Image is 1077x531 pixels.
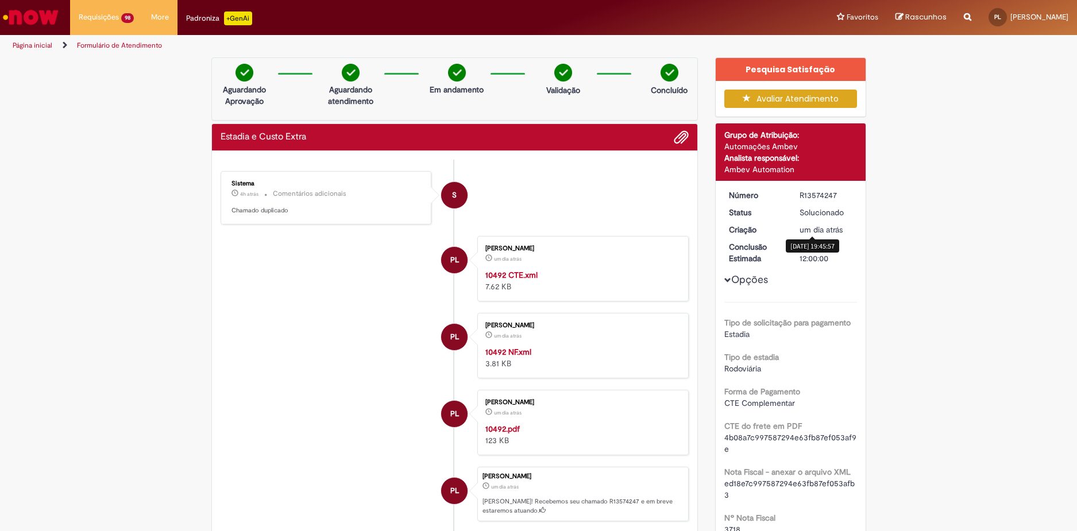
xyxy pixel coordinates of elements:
a: Rascunhos [895,12,947,23]
b: CTE do frete em PDF [724,421,802,431]
dt: Criação [720,224,791,235]
span: PL [450,246,459,274]
time: 28/09/2025 19:44:35 [494,409,522,416]
dt: Status [720,207,791,218]
span: Estadia [724,329,750,339]
span: Favoritos [847,11,878,23]
div: Grupo de Atribuição: [724,129,857,141]
span: [PERSON_NAME] [1010,12,1068,22]
p: Aguardando atendimento [323,84,379,107]
dt: Número [720,189,791,201]
a: 10492.pdf [485,424,520,434]
dt: Conclusão Estimada [720,241,791,264]
img: check-circle-green.png [342,64,360,82]
p: Em andamento [430,84,484,95]
div: PABLO LOPES [441,324,468,350]
div: PABLO LOPES [441,478,468,504]
div: [PERSON_NAME] [482,473,682,480]
span: um dia atrás [494,409,522,416]
div: Analista responsável: [724,152,857,164]
div: [PERSON_NAME] [485,322,677,329]
small: Comentários adicionais [273,189,346,199]
div: R13574247 [800,189,853,201]
span: S [452,181,457,209]
div: Automações Ambev [724,141,857,152]
ul: Trilhas de página [9,35,709,56]
b: Tipo de estadia [724,352,779,362]
span: um dia atrás [800,224,843,235]
time: 30/09/2025 08:05:31 [240,191,258,197]
div: [PERSON_NAME] [485,245,677,252]
span: ed18e7c997587294e63fb87ef053afb3 [724,478,855,500]
span: PL [994,13,1001,21]
div: Padroniza [186,11,252,25]
a: 10492 NF.xml [485,347,531,357]
p: Concluído [651,84,688,96]
p: Aguardando Aprovação [217,84,272,107]
p: Validação [546,84,580,96]
img: ServiceNow [1,6,60,29]
img: check-circle-green.png [236,64,253,82]
span: PL [450,477,459,505]
p: [PERSON_NAME]! Recebemos seu chamado R13574247 e em breve estaremos atuando. [482,497,682,515]
a: Formulário de Atendimento [77,41,162,50]
img: check-circle-green.png [554,64,572,82]
div: PABLO LOPES [441,247,468,273]
b: Tipo de solicitação para pagamento [724,317,851,328]
time: 28/09/2025 19:44:55 [494,255,522,262]
img: check-circle-green.png [448,64,466,82]
div: Solucionado [800,207,853,218]
b: Nota Fiscal - anexar o arquivo XML [724,467,851,477]
li: PABLO LOPES [221,467,689,522]
span: Requisições [79,11,119,23]
img: check-circle-green.png [661,64,678,82]
button: Avaliar Atendimento [724,90,857,108]
div: PABLO LOPES [441,401,468,427]
b: Nº Nota Fiscal [724,513,775,523]
span: PL [450,400,459,428]
div: [PERSON_NAME] [485,399,677,406]
span: 98 [121,13,134,23]
a: Página inicial [13,41,52,50]
button: Adicionar anexos [674,130,689,145]
span: 4b08a7c997587294e63fb87ef053af9e [724,432,856,454]
time: 28/09/2025 19:44:46 [494,332,522,339]
span: um dia atrás [491,483,519,490]
span: PL [450,323,459,351]
p: +GenAi [224,11,252,25]
span: Rodoviária [724,363,761,374]
span: um dia atrás [494,332,522,339]
div: 123 KB [485,423,677,446]
a: 10492 CTE.xml [485,270,538,280]
b: Forma de Pagamento [724,386,800,397]
span: 4h atrás [240,191,258,197]
span: CTE Complementar [724,398,795,408]
span: um dia atrás [494,255,522,262]
div: System [441,182,468,208]
div: [DATE] 19:45:57 [786,239,839,253]
p: Chamado duplicado [231,206,423,215]
div: Ambev Automation [724,164,857,175]
div: 28/09/2025 19:45:57 [800,224,853,235]
span: Rascunhos [905,11,947,22]
div: 3.81 KB [485,346,677,369]
h2: Estadia e Custo Extra Histórico de tíquete [221,132,306,142]
div: 7.62 KB [485,269,677,292]
div: Sistema [231,180,423,187]
div: Pesquisa Satisfação [716,58,866,81]
time: 28/09/2025 19:45:57 [491,483,519,490]
span: More [151,11,169,23]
